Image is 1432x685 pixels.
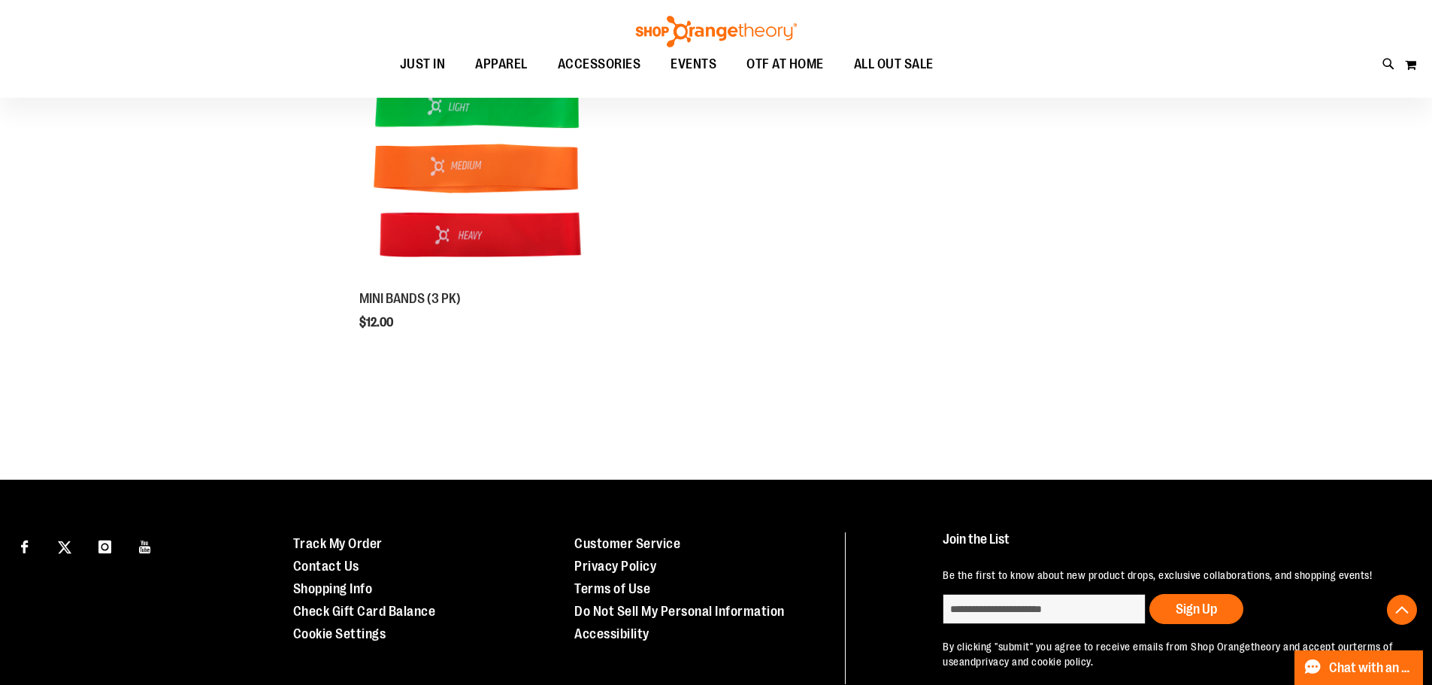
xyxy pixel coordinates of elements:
[1294,650,1424,685] button: Chat with an Expert
[293,559,359,574] a: Contact Us
[1176,602,1217,617] span: Sign Up
[574,559,656,574] a: Privacy Policy
[400,47,446,81] span: JUST IN
[475,47,528,81] span: APPAREL
[574,626,649,641] a: Accessibility
[293,581,373,596] a: Shopping Info
[359,49,600,289] img: MINI BANDS (3 PK)
[11,532,38,559] a: Visit our Facebook page
[943,639,1397,669] p: By clicking "submit" you agree to receive emails from Shop Orangetheory and accept our and
[558,47,641,81] span: ACCESSORIES
[574,604,785,619] a: Do Not Sell My Personal Information
[58,541,71,554] img: Twitter
[943,568,1397,583] p: Be the first to know about new product drops, exclusive collaborations, and shopping events!
[1329,661,1414,675] span: Chat with an Expert
[943,532,1397,560] h4: Join the List
[574,536,680,551] a: Customer Service
[671,47,716,81] span: EVENTS
[359,49,600,292] a: MINI BANDS (3 PK)
[854,47,934,81] span: ALL OUT SALE
[92,532,118,559] a: Visit our Instagram page
[293,626,386,641] a: Cookie Settings
[132,532,159,559] a: Visit our Youtube page
[634,16,799,47] img: Shop Orangetheory
[574,581,650,596] a: Terms of Use
[746,47,824,81] span: OTF AT HOME
[359,291,461,306] a: MINI BANDS (3 PK)
[1387,595,1417,625] button: Back To Top
[1149,594,1243,624] button: Sign Up
[943,594,1146,624] input: enter email
[359,316,395,329] span: $12.00
[293,536,383,551] a: Track My Order
[293,604,436,619] a: Check Gift Card Balance
[976,656,1093,668] a: privacy and cookie policy.
[52,532,78,559] a: Visit our X page
[352,41,607,368] div: product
